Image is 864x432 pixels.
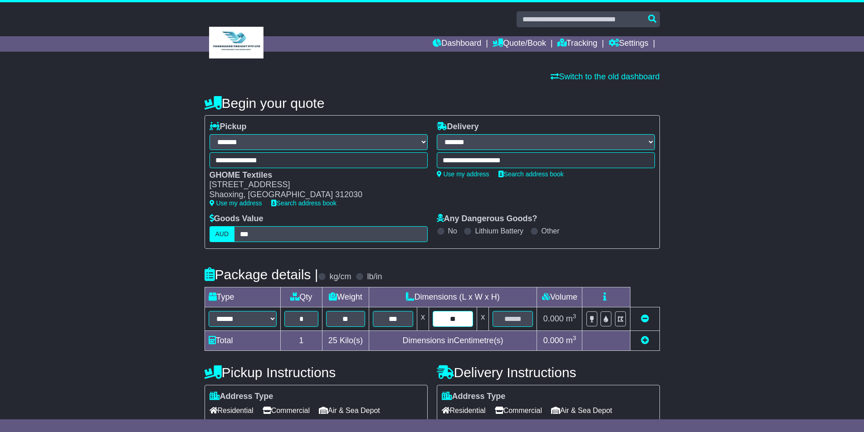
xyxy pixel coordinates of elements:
[551,72,659,81] a: Switch to the old dashboard
[322,287,369,307] td: Weight
[205,96,660,111] h4: Begin your quote
[210,199,262,207] a: Use my address
[369,287,537,307] td: Dimensions (L x W x H)
[551,403,612,417] span: Air & Sea Depot
[322,330,369,350] td: Kilo(s)
[210,170,419,180] div: GHOME Textiles
[205,287,280,307] td: Type
[573,335,576,341] sup: 3
[280,287,322,307] td: Qty
[543,314,564,323] span: 0.000
[609,36,649,52] a: Settings
[205,267,318,282] h4: Package details |
[641,314,649,323] a: Remove this item
[495,403,542,417] span: Commercial
[271,199,337,207] a: Search address book
[205,365,428,380] h4: Pickup Instructions
[328,336,337,345] span: 25
[448,227,457,235] label: No
[437,214,537,224] label: Any Dangerous Goods?
[263,403,310,417] span: Commercial
[477,307,489,330] td: x
[542,227,560,235] label: Other
[210,180,419,190] div: [STREET_ADDRESS]
[437,170,489,178] a: Use my address
[369,330,537,350] td: Dimensions in Centimetre(s)
[641,336,649,345] a: Add new item
[210,403,254,417] span: Residential
[498,170,564,178] a: Search address book
[210,122,247,132] label: Pickup
[543,336,564,345] span: 0.000
[329,272,351,282] label: kg/cm
[537,287,582,307] td: Volume
[573,313,576,320] sup: 3
[210,226,235,242] label: AUD
[437,365,660,380] h4: Delivery Instructions
[210,190,419,200] div: Shaoxing, [GEOGRAPHIC_DATA] 312030
[210,214,264,224] label: Goods Value
[433,36,481,52] a: Dashboard
[566,314,576,323] span: m
[566,336,576,345] span: m
[493,36,546,52] a: Quote/Book
[210,392,273,402] label: Address Type
[205,330,280,350] td: Total
[475,227,523,235] label: Lithium Battery
[437,122,479,132] label: Delivery
[442,392,506,402] label: Address Type
[442,403,486,417] span: Residential
[280,330,322,350] td: 1
[319,403,380,417] span: Air & Sea Depot
[417,307,429,330] td: x
[367,272,382,282] label: lb/in
[557,36,597,52] a: Tracking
